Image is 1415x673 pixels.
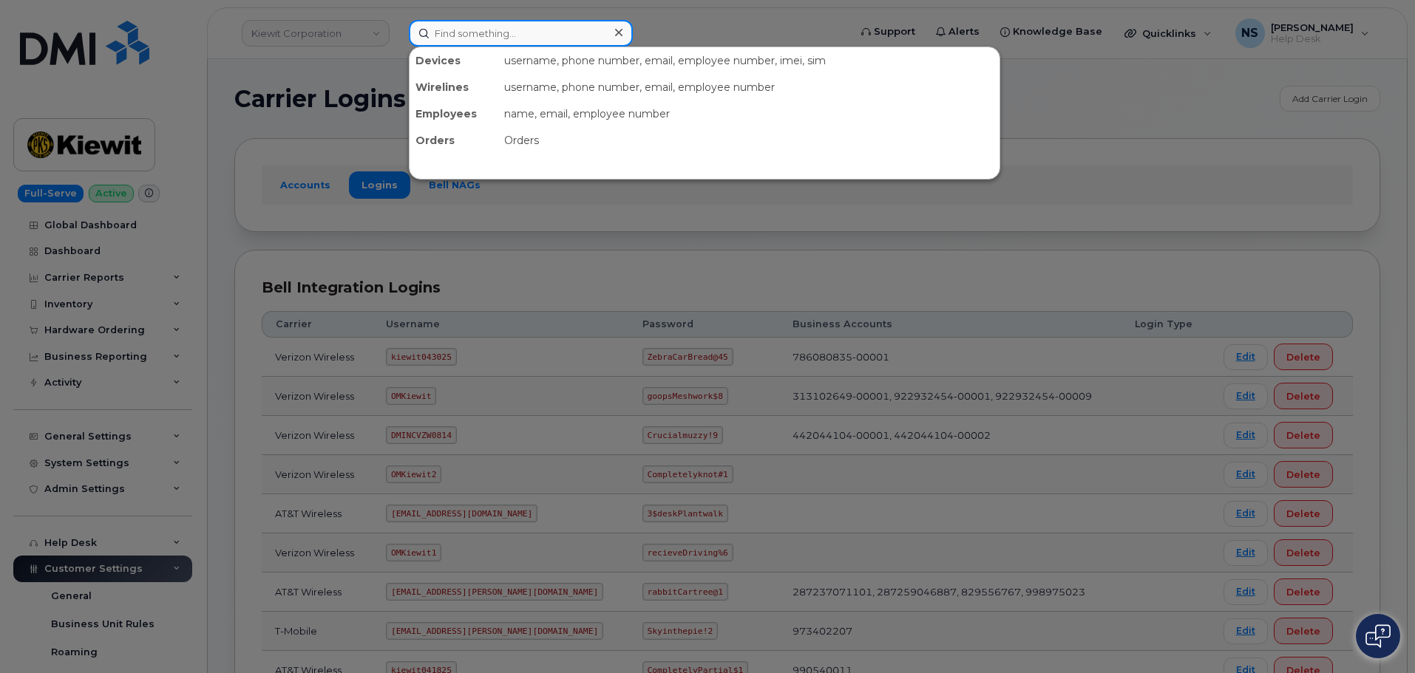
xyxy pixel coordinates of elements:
[410,47,498,74] div: Devices
[410,100,498,127] div: Employees
[498,127,1000,154] div: Orders
[410,74,498,100] div: Wirelines
[410,127,498,154] div: Orders
[498,74,1000,100] div: username, phone number, email, employee number
[1365,624,1391,648] img: Open chat
[498,100,1000,127] div: name, email, employee number
[498,47,1000,74] div: username, phone number, email, employee number, imei, sim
